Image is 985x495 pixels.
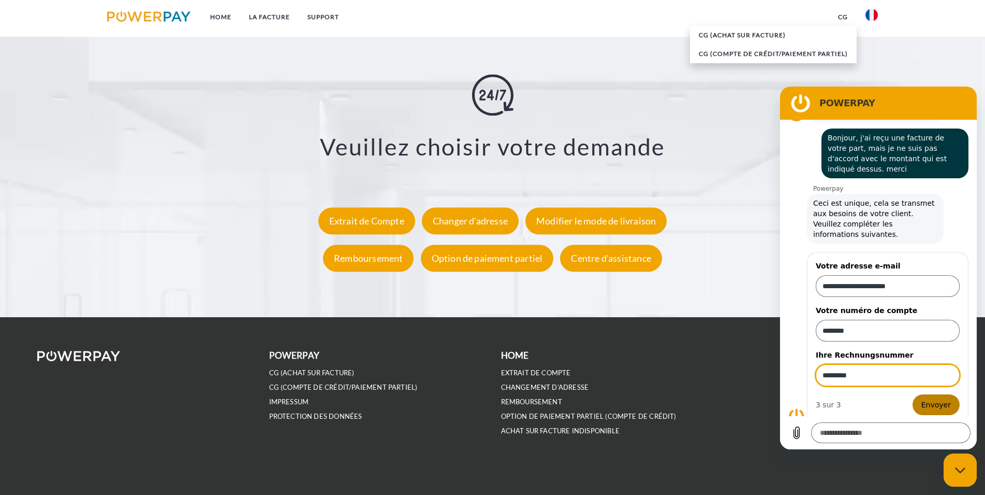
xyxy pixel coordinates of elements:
[560,245,661,272] div: Centre d'assistance
[318,208,415,235] div: Extrait de Compte
[418,253,556,264] a: Option de paiement partiel
[107,11,190,22] img: logo-powerpay.svg
[320,253,416,264] a: Remboursement
[240,8,299,26] a: LA FACTURE
[37,351,121,361] img: logo-powerpay-white.svg
[865,9,878,21] img: fr
[690,26,857,45] a: CG (achat sur facture)
[269,398,309,406] a: IMPRESSUM
[501,350,529,361] b: Home
[201,8,240,26] a: Home
[316,216,418,227] a: Extrait de Compte
[523,216,669,227] a: Modifier le mode de livraison
[62,132,923,161] h3: Veuillez choisir votre demande
[422,208,519,235] div: Changer d'adresse
[690,45,857,63] a: CG (Compte de crédit/paiement partiel)
[419,216,521,227] a: Changer d'adresse
[501,412,677,421] a: OPTION DE PAIEMENT PARTIEL (Compte de crédit)
[829,8,857,26] a: CG
[525,208,667,235] div: Modifier le mode de livraison
[780,87,977,449] iframe: Fenêtre de messagerie
[299,8,348,26] a: Support
[269,369,355,377] a: CG (achat sur facture)
[501,398,562,406] a: REMBOURSEMENT
[269,350,319,361] b: POWERPAY
[501,427,620,435] a: ACHAT SUR FACTURE INDISPONIBLE
[269,383,418,392] a: CG (Compte de crédit/paiement partiel)
[421,245,554,272] div: Option de paiement partiel
[944,454,977,487] iframe: Bouton de lancement de la fenêtre de messagerie, conversation en cours
[269,412,362,421] a: PROTECTION DES DONNÉES
[557,253,664,264] a: Centre d'assistance
[323,245,414,272] div: Remboursement
[472,74,513,116] img: online-shopping.svg
[501,369,571,377] a: EXTRAIT DE COMPTE
[501,383,589,392] a: Changement d'adresse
